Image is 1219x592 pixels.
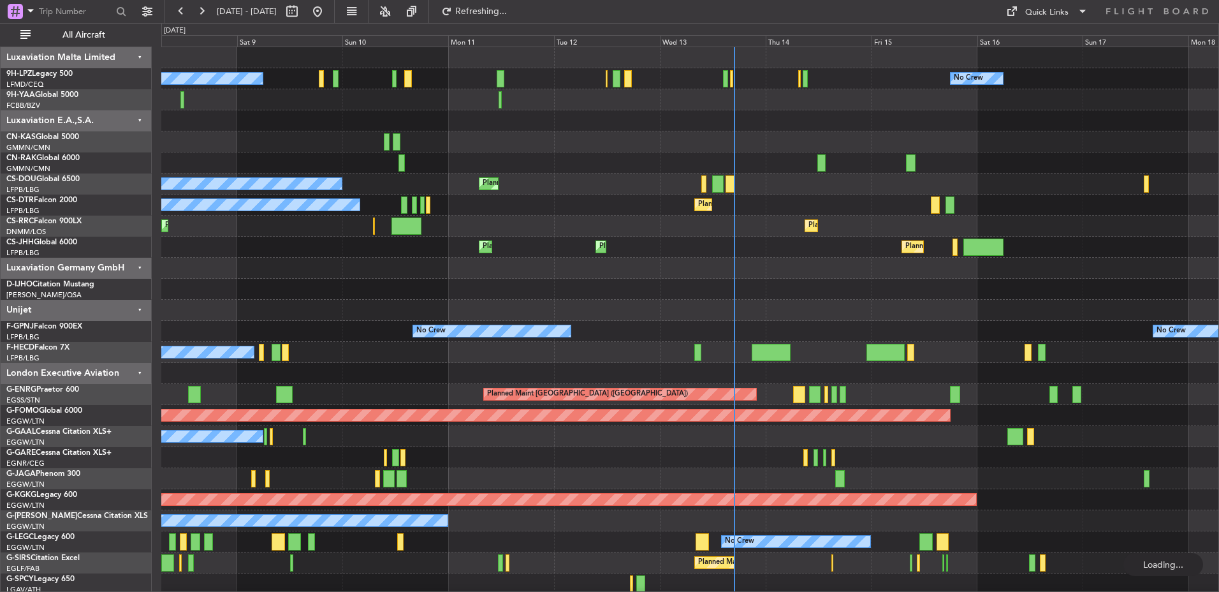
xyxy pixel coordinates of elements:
div: Planned Maint [GEOGRAPHIC_DATA] ([GEOGRAPHIC_DATA]) [483,237,683,256]
div: No Crew [1157,322,1186,341]
span: All Aircraft [33,31,135,40]
input: Trip Number [39,2,112,21]
a: CN-KASGlobal 5000 [6,133,79,141]
a: G-KGKGLegacy 600 [6,491,77,499]
a: GMMN/CMN [6,143,50,152]
span: G-GAAL [6,428,36,436]
a: EGGW/LTN [6,438,45,447]
a: GMMN/CMN [6,164,50,174]
a: EGGW/LTN [6,480,45,489]
div: Sat 16 [977,35,1083,47]
div: No Crew [416,322,446,341]
a: EGGW/LTN [6,543,45,552]
span: G-KGKG [6,491,36,499]
span: CS-DTR [6,196,34,204]
span: G-ENRG [6,386,36,394]
a: EGGW/LTN [6,501,45,510]
button: All Aircraft [14,25,138,45]
span: 9H-LPZ [6,70,32,78]
div: [DATE] [164,26,186,36]
a: EGGW/LTN [6,417,45,426]
a: F-HECDFalcon 7X [6,344,69,352]
a: CS-DOUGlobal 6500 [6,175,80,183]
a: G-ENRGPraetor 600 [6,386,79,394]
div: Planned Maint [GEOGRAPHIC_DATA] ([GEOGRAPHIC_DATA]) [483,174,683,193]
div: Planned Maint Sofia [698,195,763,214]
a: G-LEGCLegacy 600 [6,533,75,541]
div: No Crew [725,532,754,551]
span: Refreshing... [455,7,508,16]
a: LFPB/LBG [6,248,40,258]
span: G-SPCY [6,575,34,583]
span: CN-KAS [6,133,36,141]
div: Sun 10 [342,35,448,47]
div: Loading... [1123,553,1203,576]
a: CS-RRCFalcon 900LX [6,218,82,225]
a: CS-DTRFalcon 2000 [6,196,77,204]
button: Quick Links [1000,1,1094,22]
span: G-GARE [6,449,36,457]
a: G-FOMOGlobal 6000 [6,407,82,415]
div: Planned Maint [GEOGRAPHIC_DATA] ([GEOGRAPHIC_DATA]) [599,237,800,256]
div: Thu 14 [766,35,872,47]
span: D-IJHO [6,281,33,288]
div: Planned Maint [GEOGRAPHIC_DATA] ([GEOGRAPHIC_DATA]) [487,385,688,404]
div: Planned Maint Larnaca ([GEOGRAPHIC_DATA] Intl) [165,216,330,235]
div: No Crew [954,69,983,88]
a: CN-RAKGlobal 6000 [6,154,80,162]
span: CS-DOU [6,175,36,183]
a: LFPB/LBG [6,185,40,195]
div: Planned Maint Lagos ([PERSON_NAME]) [808,216,940,235]
span: G-[PERSON_NAME] [6,512,77,520]
div: Sun 17 [1083,35,1188,47]
a: FCBB/BZV [6,101,40,110]
div: Fri 8 [131,35,237,47]
a: LFPB/LBG [6,353,40,363]
a: G-GARECessna Citation XLS+ [6,449,112,457]
span: 9H-YAA [6,91,35,99]
a: EGGW/LTN [6,522,45,531]
span: CN-RAK [6,154,36,162]
a: G-SPCYLegacy 650 [6,575,75,583]
span: G-JAGA [6,470,36,478]
div: Fri 15 [872,35,977,47]
span: F-GPNJ [6,323,34,330]
div: Planned Maint [GEOGRAPHIC_DATA] ([GEOGRAPHIC_DATA]) [905,237,1106,256]
div: Quick Links [1025,6,1069,19]
a: 9H-LPZLegacy 500 [6,70,73,78]
button: Refreshing... [435,1,512,22]
span: [DATE] - [DATE] [217,6,277,17]
span: F-HECD [6,344,34,352]
a: CS-JHHGlobal 6000 [6,239,77,246]
a: G-SIRSCitation Excel [6,554,80,562]
a: G-[PERSON_NAME]Cessna Citation XLS [6,512,148,520]
a: G-GAALCessna Citation XLS+ [6,428,112,436]
a: DNMM/LOS [6,227,46,237]
a: LFMD/CEQ [6,80,43,89]
div: Mon 11 [448,35,554,47]
div: Tue 12 [554,35,660,47]
span: CS-JHH [6,239,34,246]
a: EGLF/FAB [6,564,40,573]
a: F-GPNJFalcon 900EX [6,323,82,330]
div: Wed 13 [660,35,766,47]
a: D-IJHOCitation Mustang [6,281,94,288]
a: [PERSON_NAME]/QSA [6,290,82,300]
span: G-SIRS [6,554,31,562]
div: Planned Maint [GEOGRAPHIC_DATA] ([GEOGRAPHIC_DATA]) [698,553,899,572]
a: LFPB/LBG [6,206,40,216]
span: CS-RRC [6,218,34,225]
a: G-JAGAPhenom 300 [6,470,80,478]
div: Sat 9 [237,35,343,47]
a: 9H-YAAGlobal 5000 [6,91,78,99]
span: G-LEGC [6,533,34,541]
span: G-FOMO [6,407,39,415]
a: EGNR/CEG [6,459,45,468]
a: LFPB/LBG [6,332,40,342]
a: EGSS/STN [6,396,40,405]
